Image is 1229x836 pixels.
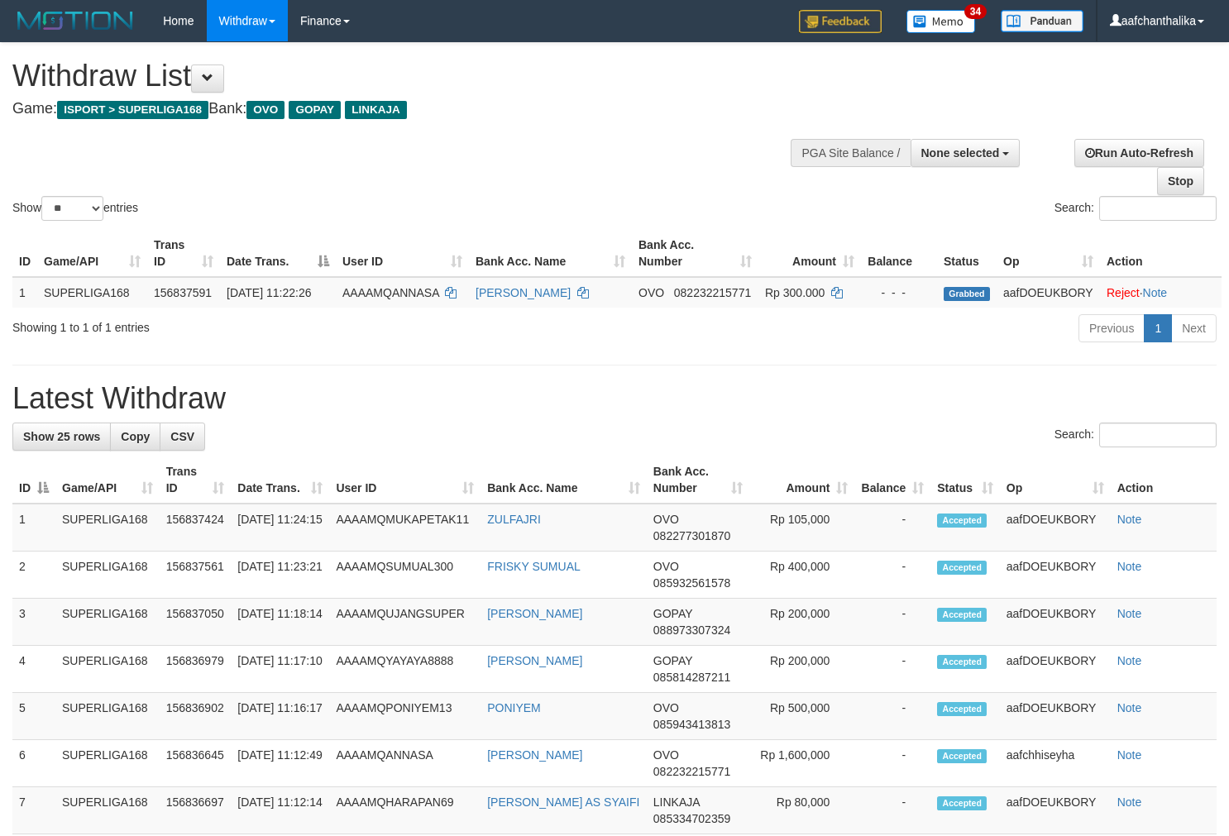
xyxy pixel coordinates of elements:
[170,430,194,443] span: CSV
[653,607,692,620] span: GOPAY
[12,382,1217,415] h1: Latest Withdraw
[964,4,987,19] span: 34
[160,552,232,599] td: 156837561
[1100,230,1222,277] th: Action
[653,671,730,684] span: Copy 085814287211 to clipboard
[937,608,987,622] span: Accepted
[906,10,976,33] img: Button%20Memo.svg
[329,552,481,599] td: AAAAMQSUMUAL300
[791,139,910,167] div: PGA Site Balance /
[861,230,937,277] th: Balance
[345,101,407,119] span: LINKAJA
[37,230,147,277] th: Game/API: activate to sort column ascending
[1000,646,1111,693] td: aafDOEUKBORY
[765,286,825,299] span: Rp 300.000
[937,655,987,669] span: Accepted
[749,456,854,504] th: Amount: activate to sort column ascending
[749,552,854,599] td: Rp 400,000
[638,286,664,299] span: OVO
[231,552,329,599] td: [DATE] 11:23:21
[329,599,481,646] td: AAAAMQUJANGSUPER
[1117,654,1142,667] a: Note
[749,787,854,834] td: Rp 80,000
[160,423,205,451] a: CSV
[1000,740,1111,787] td: aafchhiseyha
[921,146,1000,160] span: None selected
[854,456,930,504] th: Balance: activate to sort column ascending
[487,701,541,714] a: PONIYEM
[329,740,481,787] td: AAAAMQANNASA
[57,101,208,119] span: ISPORT > SUPERLIGA168
[12,504,55,552] td: 1
[653,576,730,590] span: Copy 085932561578 to clipboard
[653,654,692,667] span: GOPAY
[160,693,232,740] td: 156836902
[854,599,930,646] td: -
[868,284,930,301] div: - - -
[1054,196,1217,221] label: Search:
[12,599,55,646] td: 3
[154,286,212,299] span: 156837591
[12,230,37,277] th: ID
[1099,423,1217,447] input: Search:
[121,430,150,443] span: Copy
[487,560,581,573] a: FRISKY SUMUAL
[749,599,854,646] td: Rp 200,000
[487,748,582,762] a: [PERSON_NAME]
[1000,787,1111,834] td: aafDOEUKBORY
[1074,139,1204,167] a: Run Auto-Refresh
[329,693,481,740] td: AAAAMQPONIYEM13
[12,313,500,336] div: Showing 1 to 1 of 1 entries
[12,8,138,33] img: MOTION_logo.png
[854,552,930,599] td: -
[653,529,730,542] span: Copy 082277301870 to clipboard
[1117,748,1142,762] a: Note
[854,740,930,787] td: -
[12,101,803,117] h4: Game: Bank:
[160,740,232,787] td: 156836645
[937,796,987,810] span: Accepted
[854,787,930,834] td: -
[12,552,55,599] td: 2
[1078,314,1145,342] a: Previous
[55,552,160,599] td: SUPERLIGA168
[1107,286,1140,299] a: Reject
[469,230,632,277] th: Bank Acc. Name: activate to sort column ascending
[653,795,700,809] span: LINKAJA
[231,646,329,693] td: [DATE] 11:17:10
[911,139,1021,167] button: None selected
[329,456,481,504] th: User ID: activate to sort column ascending
[758,230,861,277] th: Amount: activate to sort column ascending
[674,286,751,299] span: Copy 082232215771 to clipboard
[231,693,329,740] td: [DATE] 11:16:17
[160,646,232,693] td: 156836979
[110,423,160,451] a: Copy
[1143,286,1168,299] a: Note
[487,654,582,667] a: [PERSON_NAME]
[1144,314,1172,342] a: 1
[231,599,329,646] td: [DATE] 11:18:14
[653,748,679,762] span: OVO
[1100,277,1222,308] td: ·
[1000,599,1111,646] td: aafDOEUKBORY
[12,277,37,308] td: 1
[329,646,481,693] td: AAAAMQYAYAYA8888
[997,277,1100,308] td: aafDOEUKBORY
[160,787,232,834] td: 156836697
[55,599,160,646] td: SUPERLIGA168
[653,718,730,731] span: Copy 085943413813 to clipboard
[749,740,854,787] td: Rp 1,600,000
[653,560,679,573] span: OVO
[55,740,160,787] td: SUPERLIGA168
[329,504,481,552] td: AAAAMQMUKAPETAK11
[147,230,220,277] th: Trans ID: activate to sort column ascending
[944,287,990,301] span: Grabbed
[12,196,138,221] label: Show entries
[487,513,541,526] a: ZULFAJRI
[12,456,55,504] th: ID: activate to sort column descending
[342,286,439,299] span: AAAAMQANNASA
[55,787,160,834] td: SUPERLIGA168
[231,787,329,834] td: [DATE] 11:12:14
[1099,196,1217,221] input: Search:
[246,101,285,119] span: OVO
